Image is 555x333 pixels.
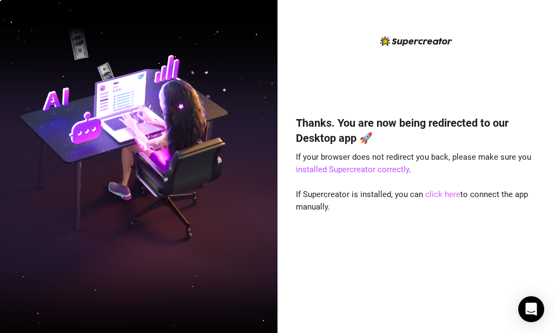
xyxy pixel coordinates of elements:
[296,115,537,146] h4: Thanks. You are now being redirected to our Desktop app 🚀
[380,36,452,46] img: logo-BBDzfeDw.svg
[518,296,544,322] div: Open Intercom Messenger
[425,190,460,199] a: click here
[296,152,531,175] span: If your browser does not redirect you back, please make sure you .
[296,190,528,212] span: If Supercreator is installed, you can to connect the app manually.
[296,165,409,174] a: installed Supercreator correctly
